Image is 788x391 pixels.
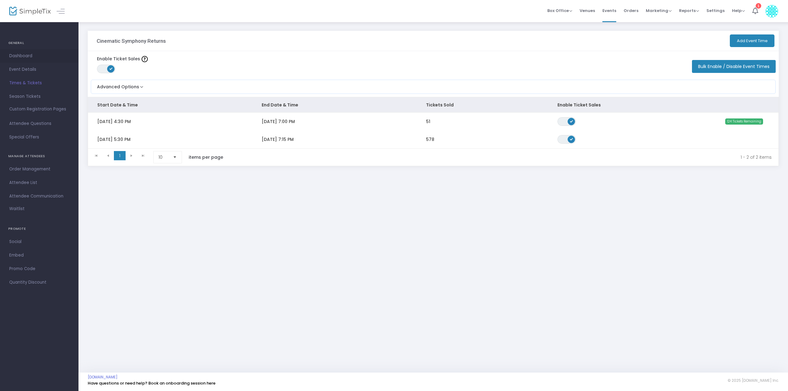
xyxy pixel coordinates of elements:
[88,380,215,386] a: Have questions or need help? Book an onboarding session here
[9,265,69,273] span: Promo Code
[88,97,252,113] th: Start Date & Time
[9,133,69,141] span: Special Offers
[88,375,118,380] a: [DOMAIN_NAME]
[548,97,647,113] th: Enable Ticket Sales
[97,38,166,44] h3: Cinematic Symphony Returns
[602,3,616,18] span: Events
[725,118,763,125] span: 124 Tickets Remaining
[9,251,69,259] span: Embed
[426,118,430,125] span: 51
[97,118,131,125] span: [DATE] 4:30 PM
[159,154,168,160] span: 10
[9,52,69,60] span: Dashboard
[646,8,672,14] span: Marketing
[88,97,778,148] div: Data table
[417,97,548,113] th: Tickets Sold
[236,151,772,163] kendo-pager-info: 1 - 2 of 2 items
[142,56,148,62] img: question-mark
[171,151,179,163] button: Select
[9,106,66,112] span: Custom Registration Pages
[679,8,699,14] span: Reports
[9,192,69,200] span: Attendee Communication
[580,3,595,18] span: Venues
[730,34,774,47] button: Add Event Time
[706,3,725,18] span: Settings
[9,120,69,128] span: Attendee Questions
[9,79,69,87] span: Times & Tickets
[732,8,745,14] span: Help
[728,378,779,383] span: © 2025 [DOMAIN_NAME] Inc.
[97,136,131,142] span: [DATE] 5:30 PM
[91,80,145,90] button: Advanced Options
[252,97,417,113] th: End Date & Time
[9,238,69,246] span: Social
[692,60,776,73] button: Bulk Enable / Disable Event Times
[9,179,69,187] span: Attendee List
[570,119,573,122] span: ON
[8,37,70,49] h4: GENERAL
[114,151,126,160] span: Page 1
[262,136,294,142] span: [DATE] 7:15 PM
[262,118,295,125] span: [DATE] 7:00 PM
[9,165,69,173] span: Order Management
[570,137,573,140] span: ON
[8,223,70,235] h4: PROMOTE
[624,3,638,18] span: Orders
[756,3,761,9] div: 1
[9,93,69,101] span: Season Tickets
[189,154,223,160] label: items per page
[110,67,113,70] span: ON
[97,56,148,62] label: Enable Ticket Sales
[8,150,70,162] h4: MANAGE ATTENDEES
[9,206,25,212] span: Waitlist
[9,278,69,286] span: Quantity Discount
[9,66,69,74] span: Event Details
[547,8,572,14] span: Box Office
[426,136,434,142] span: 578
